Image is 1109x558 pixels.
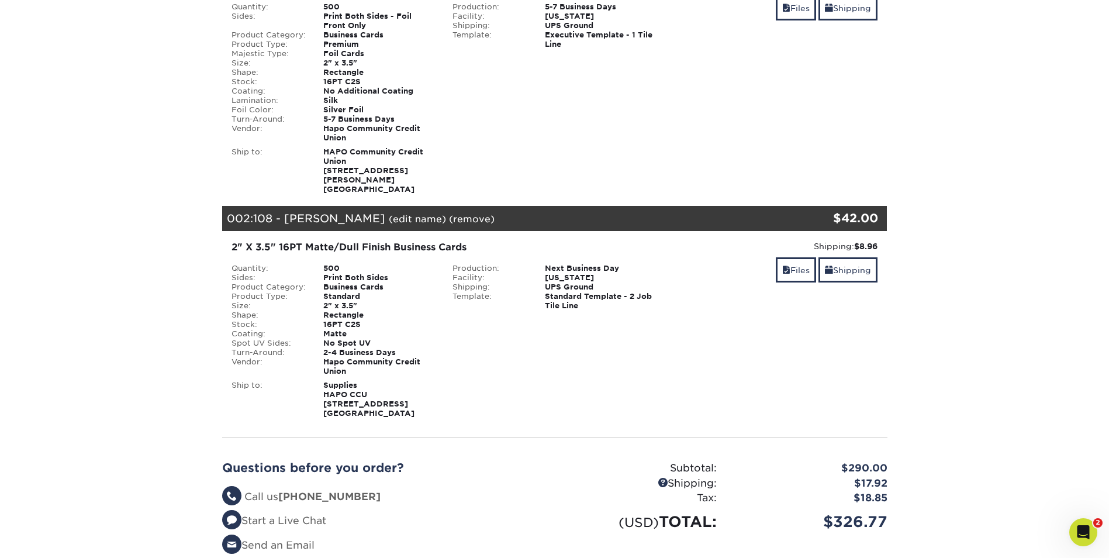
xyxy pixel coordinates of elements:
[315,87,444,96] div: No Additional Coating
[223,339,315,348] div: Spot UV Sides:
[444,283,536,292] div: Shipping:
[444,12,536,21] div: Facility:
[223,283,315,292] div: Product Category:
[315,264,444,273] div: 500
[222,206,776,232] div: 002:
[536,21,665,30] div: UPS Ground
[223,273,315,283] div: Sides:
[223,96,315,105] div: Lamination:
[315,2,444,12] div: 500
[555,511,725,533] div: TOTAL:
[223,87,315,96] div: Coating:
[315,68,444,77] div: Rectangle
[223,77,315,87] div: Stock:
[253,212,385,225] span: 108 - [PERSON_NAME]
[223,348,315,357] div: Turn-Around:
[725,511,896,533] div: $326.77
[1069,518,1097,546] iframe: Intercom live chat
[223,2,315,12] div: Quantity:
[323,147,423,194] strong: HAPO Community Credit Union [STREET_ADDRESS][PERSON_NAME] [GEOGRAPHIC_DATA]
[315,301,444,311] div: 2" x 3.5"
[223,381,315,418] div: Ship to:
[536,292,665,311] div: Standard Template - 2 Job Tile Line
[555,491,725,506] div: Tax:
[674,240,878,252] div: Shipping:
[536,283,665,292] div: UPS Ground
[1093,518,1103,528] span: 2
[825,4,833,13] span: shipping
[818,257,877,283] a: Shipping
[315,273,444,283] div: Print Both Sides
[315,311,444,320] div: Rectangle
[223,311,315,320] div: Shape:
[782,266,790,275] span: files
[222,461,546,475] h2: Questions before you order?
[315,292,444,301] div: Standard
[315,49,444,58] div: Foil Cards
[315,357,444,376] div: Hapo Community Credit Union
[222,515,326,526] a: Start a Live Chat
[315,124,444,143] div: Hapo Community Credit Union
[444,21,536,30] div: Shipping:
[854,242,877,251] strong: $8.96
[223,30,315,40] div: Product Category:
[315,12,444,30] div: Print Both Sides - Foil Front Only
[223,320,315,329] div: Stock:
[223,264,315,273] div: Quantity:
[223,292,315,301] div: Product Type:
[315,105,444,115] div: Silver Foil
[315,329,444,339] div: Matte
[315,96,444,105] div: Silk
[315,339,444,348] div: No Spot UV
[725,461,896,476] div: $290.00
[725,491,896,506] div: $18.85
[3,522,99,554] iframe: Google Customer Reviews
[223,40,315,49] div: Product Type:
[222,490,546,505] li: Call us
[315,348,444,357] div: 2-4 Business Days
[222,539,315,551] a: Send an Email
[223,12,315,30] div: Sides:
[825,266,833,275] span: shipping
[223,105,315,115] div: Foil Color:
[555,461,725,476] div: Subtotal:
[223,329,315,339] div: Coating:
[536,273,665,283] div: [US_STATE]
[619,515,659,530] small: (USD)
[536,12,665,21] div: [US_STATE]
[278,491,381,502] strong: [PHONE_NUMBER]
[223,147,315,194] div: Ship to:
[555,476,725,491] div: Shipping:
[782,4,790,13] span: files
[315,30,444,40] div: Business Cards
[223,68,315,77] div: Shape:
[315,115,444,124] div: 5-7 Business Days
[315,58,444,68] div: 2" x 3.5"
[444,264,536,273] div: Production:
[536,264,665,273] div: Next Business Day
[315,283,444,292] div: Business Cards
[315,77,444,87] div: 16PT C2S
[223,124,315,143] div: Vendor:
[323,381,414,418] strong: Supplies HAPO CCU [STREET_ADDRESS] [GEOGRAPHIC_DATA]
[223,357,315,376] div: Vendor:
[389,213,446,225] a: (edit name)
[223,301,315,311] div: Size:
[444,273,536,283] div: Facility:
[444,292,536,311] div: Template:
[776,257,816,283] a: Files
[536,2,665,12] div: 5-7 Business Days
[725,476,896,491] div: $17.92
[444,30,536,49] div: Template:
[776,209,879,227] div: $42.00
[536,30,665,49] div: Executive Template - 1 Tile Line
[232,240,657,254] div: 2" X 3.5" 16PT Matte/Dull Finish Business Cards
[444,2,536,12] div: Production:
[315,40,444,49] div: Premium
[223,49,315,58] div: Majestic Type:
[223,115,315,124] div: Turn-Around:
[223,58,315,68] div: Size:
[449,213,495,225] a: (remove)
[315,320,444,329] div: 16PT C2S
